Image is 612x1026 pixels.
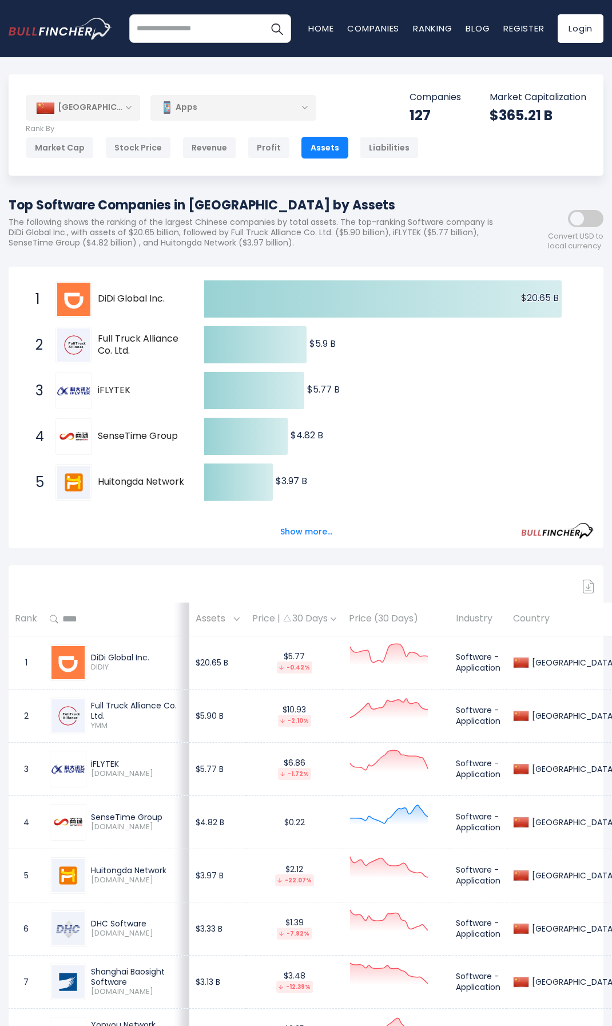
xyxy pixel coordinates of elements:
[252,970,336,993] div: $3.48
[252,613,336,625] div: Price | 30 Days
[189,795,246,849] td: $4.82 B
[278,715,311,727] div: -2.10%
[91,822,183,832] span: [DOMAIN_NAME]
[308,22,333,34] a: Home
[276,474,307,488] text: $3.97 B
[548,232,603,251] span: Convert USD to local currency
[490,92,586,104] p: Market Capitalization
[252,917,336,940] div: $1.39
[278,768,311,780] div: -1.72%
[30,381,41,401] span: 3
[9,742,43,795] td: 3
[91,663,183,672] span: DIDIY
[51,646,85,679] img: DIDIY.png
[98,333,184,357] span: Full Truck Alliance Co. Ltd.
[410,92,461,104] p: Companies
[182,137,236,159] div: Revenue
[9,689,43,742] td: 2
[91,918,183,929] div: DHC Software
[57,328,90,362] img: Full Truck Alliance Co. Ltd.
[105,137,171,159] div: Stock Price
[30,473,41,492] span: 5
[91,876,183,885] span: [DOMAIN_NAME]
[91,865,183,876] div: Huitongda Network
[276,981,313,993] div: -12.39%
[196,610,231,628] span: Assets
[410,106,461,124] div: 127
[26,137,94,159] div: Market Cap
[91,652,183,663] div: DiDi Global Inc.
[91,812,183,822] div: SenseTime Group
[347,22,399,34] a: Companies
[189,955,246,1008] td: $3.13 B
[503,22,544,34] a: Register
[30,335,41,355] span: 2
[91,700,183,721] div: Full Truck Alliance Co. Ltd.
[450,689,507,742] td: Software - Application
[51,699,85,732] img: YMM.png
[51,965,85,999] img: 600845.SS.png
[277,661,312,674] div: -0.42%
[450,849,507,902] td: Software - Application
[91,759,183,769] div: iFLYTEK
[189,849,246,902] td: $3.97 B
[91,987,183,997] span: [DOMAIN_NAME]
[57,386,90,395] img: iFLYTEK
[189,902,246,955] td: $3.33 B
[301,137,348,159] div: Assets
[252,651,336,674] div: $5.77
[343,603,450,636] th: Price (30 Days)
[9,795,43,849] td: 4
[26,95,140,120] div: [GEOGRAPHIC_DATA]
[275,874,314,886] div: -22.07%
[9,18,112,39] img: bullfincher logo
[521,291,559,304] text: $20.65 B
[26,124,419,134] p: Rank By
[252,758,336,780] div: $6.86
[98,430,184,442] span: SenseTime Group
[91,966,183,987] div: Shanghai Baosight Software
[51,912,85,945] img: 002065.SZ.png
[98,476,184,488] span: Huitongda Network
[51,859,85,892] img: 9878.HK.png
[263,14,291,43] button: Search
[30,290,41,309] span: 1
[51,764,85,774] img: 002230.SZ.png
[9,955,43,1008] td: 7
[9,603,43,636] th: Rank
[9,18,129,39] a: Go to homepage
[150,94,316,121] div: Apps
[360,137,419,159] div: Liabilities
[252,817,336,827] div: $0.22
[248,137,290,159] div: Profit
[51,806,85,839] img: 0020.HK.png
[91,769,183,779] span: [DOMAIN_NAME]
[291,429,323,442] text: $4.82 B
[189,689,246,742] td: $5.90 B
[189,636,246,689] td: $20.65 B
[252,704,336,727] div: $10.93
[98,385,184,397] span: iFLYTEK
[98,293,184,305] span: DiDi Global Inc.
[558,14,603,43] a: Login
[309,337,336,350] text: $5.9 B
[307,383,340,396] text: $5.77 B
[466,22,490,34] a: Blog
[450,902,507,955] td: Software - Application
[273,522,339,541] button: Show more...
[57,466,90,499] img: Huitongda Network
[9,902,43,955] td: 6
[450,636,507,689] td: Software - Application
[450,955,507,1008] td: Software - Application
[91,721,183,731] span: YMM
[91,929,183,938] span: [DOMAIN_NAME]
[189,742,246,795] td: $5.77 B
[30,427,41,446] span: 4
[490,106,586,124] div: $365.21 B
[9,849,43,902] td: 5
[9,217,500,248] p: The following shows the ranking of the largest Chinese companies by total assets. The top-ranking...
[9,196,500,215] h1: Top Software Companies in [GEOGRAPHIC_DATA] by Assets
[277,928,312,940] div: -7.92%
[9,636,43,689] td: 1
[450,795,507,849] td: Software - Application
